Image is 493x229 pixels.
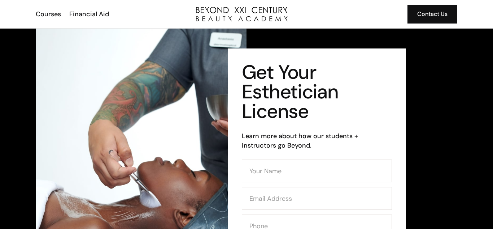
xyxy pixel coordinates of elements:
div: Financial Aid [69,9,109,19]
h1: Get Your Esthetician License [242,63,392,121]
a: Contact Us [407,5,457,24]
h6: Learn more about how our students + instructors go Beyond. [242,131,392,150]
input: Your Name [242,160,392,182]
img: beyond logo [196,7,288,21]
a: home [196,7,288,21]
a: Courses [31,9,65,19]
div: Courses [36,9,61,19]
input: Email Address [242,187,392,210]
a: Financial Aid [65,9,113,19]
div: Contact Us [417,9,448,19]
